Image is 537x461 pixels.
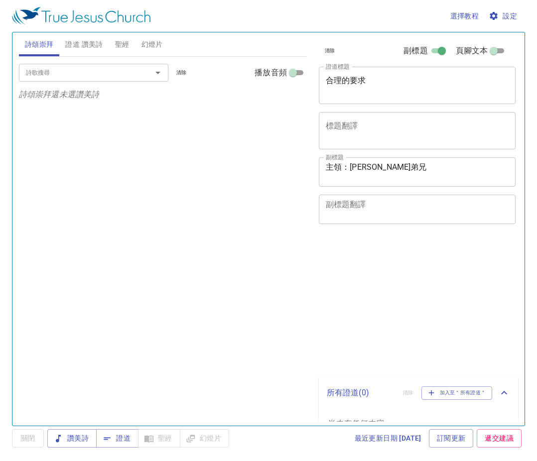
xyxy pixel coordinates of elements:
[104,432,131,445] span: 證道
[12,7,150,25] img: True Jesus Church
[325,46,335,55] span: 清除
[115,38,130,51] span: 聖經
[19,90,100,99] i: 詩頌崇拜還未選讚美詩
[326,76,509,95] textarea: 合理的要求
[65,38,103,51] span: 證道 讚美詩
[355,432,421,445] span: 最近更新日期 [DATE]
[319,376,518,409] div: 所有證道(0)清除加入至＂所有證道＂
[491,10,517,22] span: 設定
[450,10,479,22] span: 選擇教程
[326,162,509,181] textarea: 主領：[PERSON_NAME]弟兄
[151,66,165,80] button: Open
[487,7,521,25] button: 設定
[96,429,138,448] button: 證道
[456,45,488,57] span: 頁腳文本
[170,67,193,79] button: 清除
[315,234,478,373] iframe: from-child
[428,388,486,397] span: 加入至＂所有證道＂
[446,7,483,25] button: 選擇教程
[176,68,187,77] span: 清除
[351,429,425,448] a: 最近更新日期 [DATE]
[485,432,514,445] span: 遞交建議
[403,45,427,57] span: 副標題
[327,387,395,399] p: 所有證道 ( 0 )
[477,429,522,448] a: 遞交建議
[421,386,493,399] button: 加入至＂所有證道＂
[327,419,383,428] i: 尚未存任何内容
[25,38,54,51] span: 詩頌崇拜
[429,429,474,448] a: 訂閱更新
[319,45,341,57] button: 清除
[141,38,163,51] span: 幻燈片
[47,429,97,448] button: 讚美詩
[55,432,89,445] span: 讚美詩
[437,432,466,445] span: 訂閱更新
[255,67,287,79] span: 播放音頻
